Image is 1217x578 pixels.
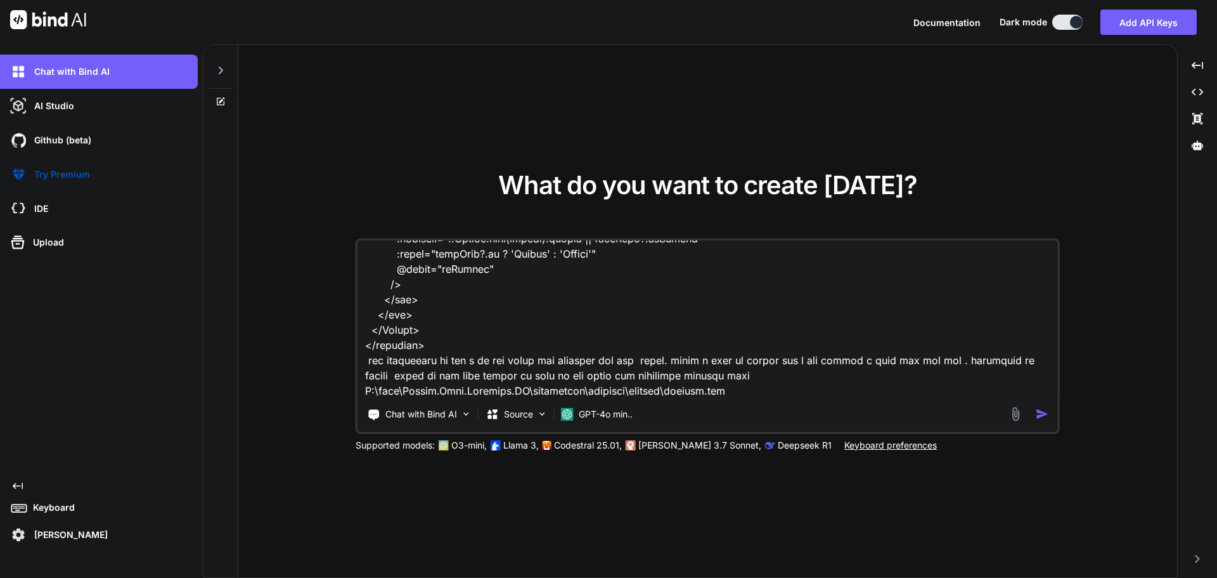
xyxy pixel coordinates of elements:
[8,164,29,185] img: premium
[844,439,937,452] p: Keyboard preferences
[537,409,548,419] img: Pick Models
[8,129,29,151] img: githubDark
[1036,407,1049,421] img: icon
[638,439,761,452] p: [PERSON_NAME] 3.7 Sonnet,
[29,100,74,112] p: AI Studio
[491,440,501,450] img: Llama2
[451,439,487,452] p: O3-mini,
[504,408,533,421] p: Source
[28,501,75,514] p: Keyboard
[626,440,636,450] img: claude
[503,439,539,452] p: Llama 3,
[778,439,832,452] p: Deepseek R1
[29,202,48,215] p: IDE
[8,61,29,82] img: darkChat
[913,17,981,28] span: Documentation
[8,524,29,546] img: settings
[29,529,108,541] p: [PERSON_NAME]
[913,16,981,29] button: Documentation
[357,240,1058,398] textarea: lorem ipsu dolors ametc //ad elitsed D:\eius\Tempor.Inci.Utlabore.ET\doloremagn\aliquae\admini\ve...
[1008,407,1023,421] img: attachment
[579,408,633,421] p: GPT-4o min..
[461,409,472,419] img: Pick Tools
[29,65,110,78] p: Chat with Bind AI
[554,439,622,452] p: Codestral 25.01,
[498,169,917,200] span: What do you want to create [DATE]?
[10,10,86,29] img: Bind AI
[439,440,449,450] img: GPT-4
[1000,16,1047,29] span: Dark mode
[8,198,29,220] img: cloudideIcon
[29,134,91,147] p: Github (beta)
[385,408,457,421] p: Chat with Bind AI
[561,408,574,421] img: GPT-4o mini
[356,439,435,452] p: Supported models:
[28,236,64,249] p: Upload
[765,440,775,450] img: claude
[8,95,29,117] img: darkAi-studio
[29,168,90,181] p: Try Premium
[1100,10,1197,35] button: Add API Keys
[543,441,551,450] img: Mistral-AI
